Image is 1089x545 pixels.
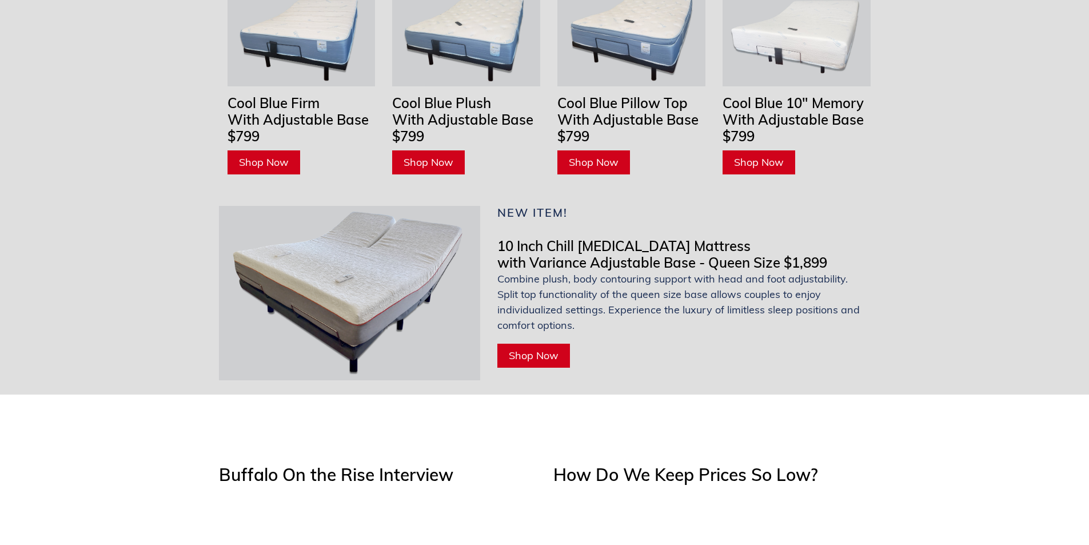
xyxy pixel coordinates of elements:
[723,94,864,112] span: Cool Blue 10" Memory
[239,156,289,169] span: Shop Now
[497,271,871,333] span: Combine plush, body contouring support with head and foot adjustability. Split top functionality ...
[228,150,300,174] a: Shop Now
[497,344,570,368] a: Shop Now
[557,150,630,174] a: Shop Now
[392,111,533,145] span: With Adjustable Base $799
[392,94,491,112] span: Cool Blue Plush
[497,205,568,220] span: New Item!
[557,111,699,145] span: With Adjustable Base $799
[569,156,619,169] span: Shop Now
[228,94,320,112] span: Cool Blue Firm
[219,206,481,380] img: Split Queen Mattress and Adjustable Base $1,899. King Size $2,299
[497,237,751,254] span: 10 Inch Chill [MEDICAL_DATA] Mattress
[228,111,369,145] span: With Adjustable Base $799
[723,150,795,174] a: Shop Now
[392,150,465,174] a: Shop Now
[723,111,864,145] span: With Adjustable Base $799
[404,156,453,169] span: Shop Now
[497,254,827,271] span: with Variance Adjustable Base - Queen Size $1,899
[219,464,453,486] span: Buffalo On the Rise Interview
[509,349,559,362] span: Shop Now
[734,156,784,169] span: Shop Now
[553,464,818,486] span: How Do We Keep Prices So Low?
[557,94,688,112] span: Cool Blue Pillow Top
